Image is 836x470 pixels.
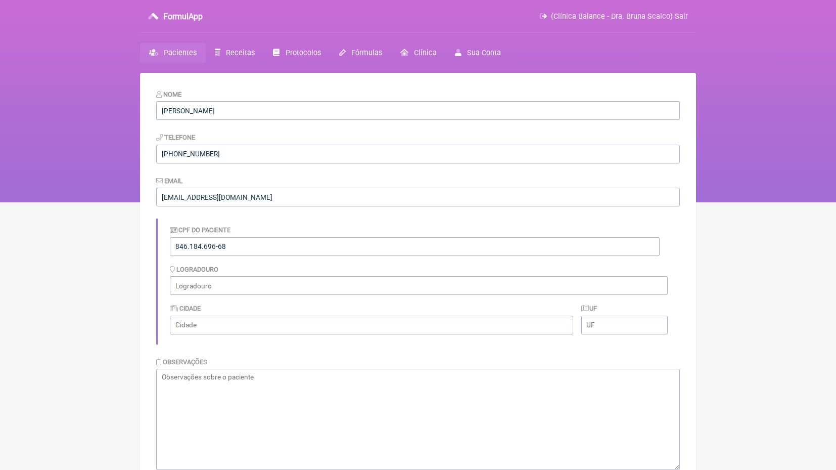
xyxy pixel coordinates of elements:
input: Nome do Paciente [156,101,680,120]
input: 21 9124 2137 [156,145,680,163]
span: (Clínica Balance - Dra. Bruna Scalco) Sair [551,12,688,21]
span: Protocolos [286,49,321,57]
span: Receitas [226,49,255,57]
span: Clínica [414,49,437,57]
label: CPF do Paciente [170,226,230,234]
h3: FormulApp [163,12,203,21]
input: UF [581,316,668,334]
a: Fórmulas [330,43,391,63]
input: paciente@email.com [156,188,680,206]
input: Identificação do Paciente [170,237,660,256]
input: Cidade [170,316,573,334]
label: Logradouro [170,266,218,273]
a: Receitas [206,43,264,63]
label: Email [156,177,182,185]
label: UF [581,305,597,312]
span: Pacientes [164,49,197,57]
a: Protocolos [264,43,330,63]
label: Telefone [156,134,195,141]
label: Observações [156,358,207,366]
a: Sua Conta [446,43,510,63]
a: (Clínica Balance - Dra. Bruna Scalco) Sair [540,12,688,21]
label: Nome [156,91,181,98]
a: Clínica [391,43,446,63]
input: Logradouro [170,276,668,295]
label: Cidade [170,305,201,312]
span: Fórmulas [351,49,382,57]
span: Sua Conta [467,49,501,57]
a: Pacientes [140,43,206,63]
